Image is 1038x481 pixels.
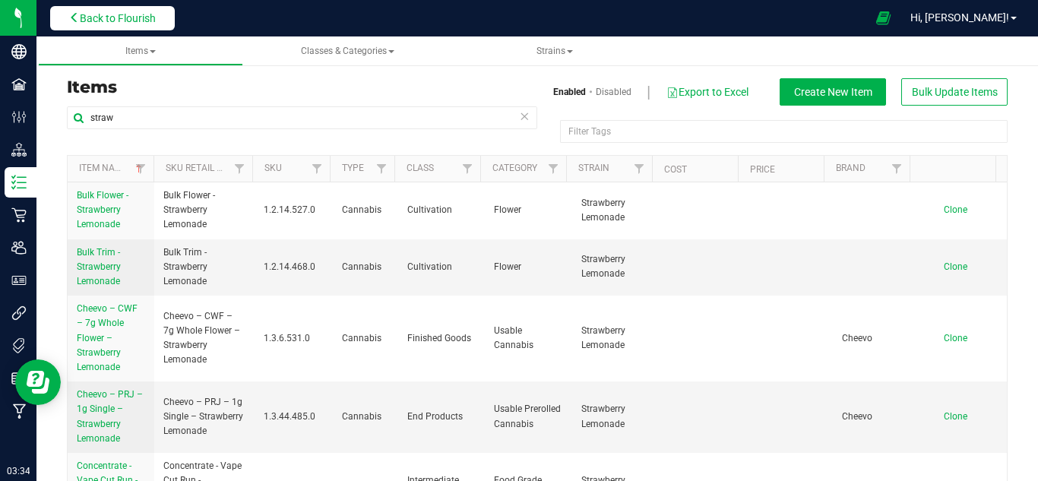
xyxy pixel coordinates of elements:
inline-svg: Manufacturing [11,403,27,419]
inline-svg: User Roles [11,273,27,288]
a: Filter [541,156,566,182]
inline-svg: Distribution [11,142,27,157]
a: Filter [627,156,652,182]
inline-svg: Retail [11,207,27,223]
span: Create New Item [794,86,872,98]
a: Strain [578,163,609,173]
button: Export to Excel [666,79,749,105]
a: Filter [455,156,480,182]
button: Back to Flourish [50,6,175,30]
a: Category [492,163,537,173]
iframe: Resource center [15,359,61,405]
a: Class [407,163,434,173]
span: Flower [494,260,562,274]
span: Cannabis [342,331,389,346]
a: Sku Retail Display Name [166,163,280,173]
span: Classes & Categories [301,46,394,56]
a: Clone [944,411,983,422]
input: Search Item Name, SKU Retail Name, or Part Number [67,106,537,129]
inline-svg: Integrations [11,305,27,321]
span: Bulk Flower - Strawberry Lemonade [163,188,245,233]
span: Cannabis [342,410,389,424]
span: Back to Flourish [80,12,156,24]
a: Filter [885,156,910,182]
span: Bulk Trim - Strawberry Lemonade [77,247,121,286]
span: End Products [407,410,476,424]
a: Filter [227,156,252,182]
span: 1.3.6.531.0 [264,331,324,346]
h3: Items [67,78,526,97]
span: Cheevo – PRJ – 1g Single – Strawberry Lemonade [77,389,143,444]
span: 1.2.14.527.0 [264,203,324,217]
a: Filter [369,156,394,182]
a: Enabled [553,85,586,99]
a: Bulk Flower - Strawberry Lemonade [77,188,145,233]
span: Strawberry Lemonade [581,324,650,353]
span: Usable Prerolled Cannabis [494,402,562,431]
inline-svg: Users [11,240,27,255]
span: Strawberry Lemonade [581,196,650,225]
span: Cheevo – CWF – 7g Whole Flower – Strawberry Lemonade [77,303,138,372]
a: Type [342,163,364,173]
inline-svg: Company [11,44,27,59]
span: Strawberry Lemonade [581,402,650,431]
inline-svg: Tags [11,338,27,353]
a: Cost [664,164,687,175]
span: Usable Cannabis [494,324,562,353]
span: Open Ecommerce Menu [866,3,900,33]
a: Price [750,164,775,175]
span: Flower [494,203,562,217]
inline-svg: Facilities [11,77,27,92]
a: Bulk Trim - Strawberry Lemonade [77,245,145,290]
span: Bulk Trim - Strawberry Lemonade [163,245,245,290]
span: Bulk Flower - Strawberry Lemonade [77,190,128,229]
span: Clone [944,411,967,422]
span: Clear [519,106,530,126]
button: Bulk Update Items [901,78,1008,106]
a: Cheevo – PRJ – 1g Single – Strawberry Lemonade [77,388,145,446]
span: Cheevo – CWF – 7g Whole Flower – Strawberry Lemonade [163,309,245,368]
a: Clone [944,204,983,215]
inline-svg: Reports [11,371,27,386]
span: Finished Goods [407,331,476,346]
inline-svg: Configuration [11,109,27,125]
span: Cheevo [842,331,910,346]
a: Filter [305,156,330,182]
a: Cheevo – CWF – 7g Whole Flower – Strawberry Lemonade [77,302,145,375]
span: Clone [944,333,967,343]
span: Items [125,46,156,56]
span: Cultivation [407,203,476,217]
a: Disabled [596,85,631,99]
span: Clone [944,204,967,215]
a: Clone [944,261,983,272]
button: Create New Item [780,78,886,106]
span: Cheevo [842,410,910,424]
a: Item Name [79,163,145,173]
a: Filter [128,156,153,182]
inline-svg: Inventory [11,175,27,190]
span: Hi, [PERSON_NAME]! [910,11,1009,24]
a: Brand [836,163,866,173]
span: Cultivation [407,260,476,274]
span: Cannabis [342,203,389,217]
span: Cannabis [342,260,389,274]
a: Clone [944,333,983,343]
span: Clone [944,261,967,272]
span: Cheevo – PRJ – 1g Single – Strawberry Lemonade [163,395,245,439]
span: Strawberry Lemonade [581,252,650,281]
span: 1.2.14.468.0 [264,260,324,274]
span: Bulk Update Items [912,86,998,98]
span: 1.3.44.485.0 [264,410,324,424]
a: SKU [264,163,282,173]
span: Strains [536,46,573,56]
